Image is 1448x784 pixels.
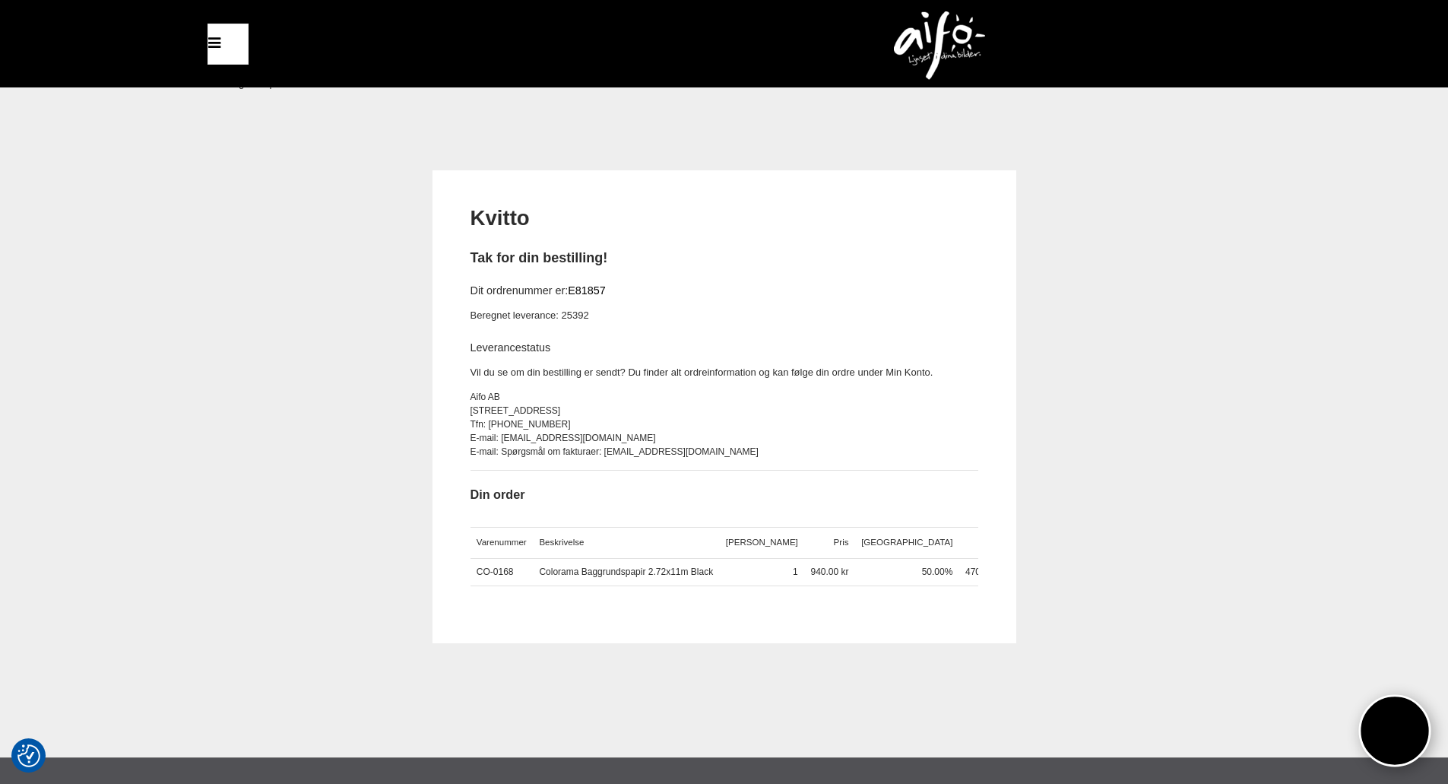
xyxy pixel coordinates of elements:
span: 50.00% [922,567,953,577]
span: [PERSON_NAME] [726,538,798,547]
h4: Leverancestatus [471,340,978,355]
h2: Tak for din bestilling! [471,249,978,268]
div: E-mail: Spørgsmål om fakturaer: [EMAIL_ADDRESS][DOMAIN_NAME] [471,445,978,459]
span: 470.00 [965,567,993,577]
span: [GEOGRAPHIC_DATA] [861,538,952,547]
div: [STREET_ADDRESS] [471,404,978,417]
a: Colorama Baggrundspapir 2.72x11m Black [539,567,713,577]
h3: Din order [471,486,978,503]
span: Varenummer [477,538,527,547]
p: Beregnet leverance: 25392 [471,308,978,324]
span: 1 [793,567,798,577]
h4: Dit ordrenummer er: [471,283,978,298]
button: Samtykkepræferencer [17,742,40,770]
a: CO-0168 [477,567,514,577]
div: E-mail: [EMAIL_ADDRESS][DOMAIN_NAME] [471,431,978,445]
div: Aifo AB [471,390,978,404]
span: 940.00 [810,567,838,577]
img: Revisit consent button [17,744,40,767]
span: Pris [834,538,849,547]
a: E81857 [568,284,606,297]
div: Tfn: [PHONE_NUMBER] [471,417,978,431]
h1: Kvitto [471,204,978,233]
span: Beskrivelse [539,538,584,547]
img: logo.png [894,11,985,80]
p: Vil du se om din bestilling er sendt? Du finder alt ordreinformation og kan følge din ordre under... [471,365,978,381]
